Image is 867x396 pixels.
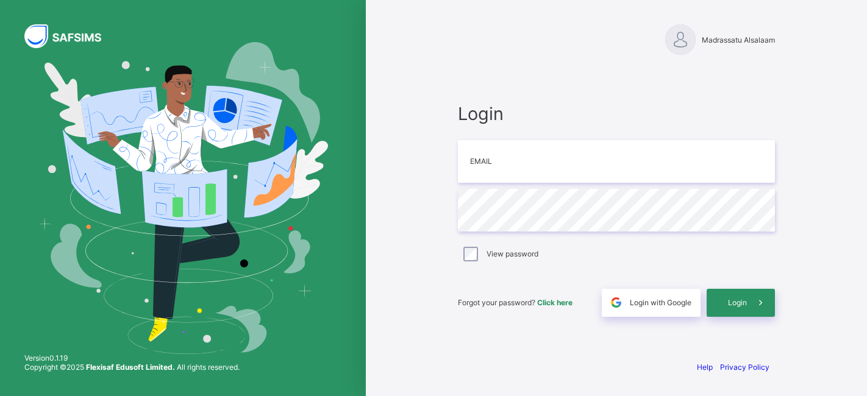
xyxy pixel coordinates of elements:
strong: Flexisaf Edusoft Limited. [86,362,175,372]
a: Help [697,362,713,372]
span: Login [458,103,775,124]
span: Login [728,298,747,307]
img: google.396cfc9801f0270233282035f929180a.svg [609,295,623,309]
a: Privacy Policy [720,362,769,372]
img: SAFSIMS Logo [24,24,116,48]
label: View password [487,249,538,258]
span: Madrassatu Alsalaam [702,35,775,44]
span: Login with Google [630,298,691,307]
span: Version 0.1.19 [24,353,240,362]
span: Forgot your password? [458,298,573,307]
img: Hero Image [38,42,328,354]
a: Click here [537,298,573,307]
span: Copyright © 2025 All rights reserved. [24,362,240,372]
